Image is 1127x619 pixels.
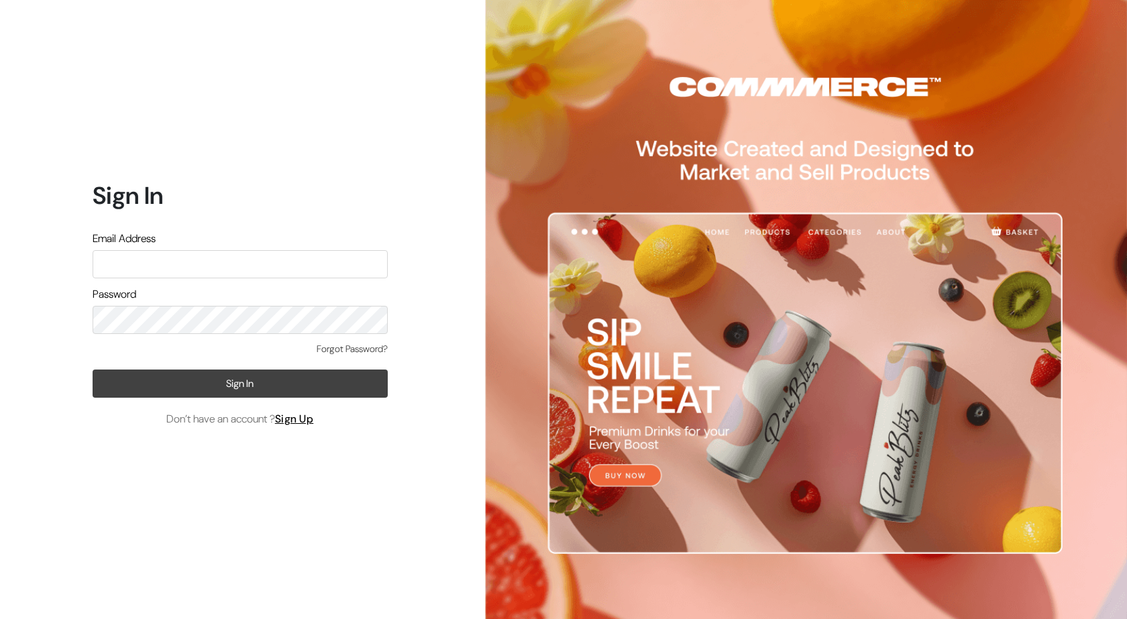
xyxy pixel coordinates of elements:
label: Password [93,286,136,302]
a: Forgot Password? [317,342,388,356]
a: Sign Up [275,412,314,426]
label: Email Address [93,231,156,247]
span: Don’t have an account ? [166,411,314,427]
h1: Sign In [93,181,388,210]
button: Sign In [93,370,388,398]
